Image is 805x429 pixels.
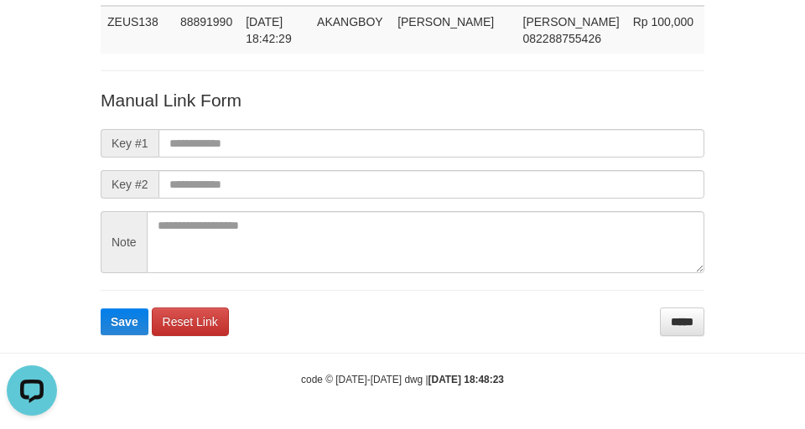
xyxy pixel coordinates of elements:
[101,308,148,335] button: Save
[317,15,383,28] span: AKANGBOY
[152,308,229,336] a: Reset Link
[428,374,504,385] strong: [DATE] 18:48:23
[101,6,174,54] td: ZEUS138
[397,15,494,28] span: [PERSON_NAME]
[7,7,57,57] button: Open LiveChat chat widget
[301,374,504,385] small: code © [DATE]-[DATE] dwg |
[174,6,239,54] td: 88891990
[101,170,158,199] span: Key #2
[523,32,601,45] span: Copy 082288755426 to clipboard
[101,129,158,158] span: Key #1
[111,315,138,328] span: Save
[101,211,147,273] span: Note
[523,15,620,28] span: [PERSON_NAME]
[163,315,218,328] span: Reset Link
[101,88,704,112] p: Manual Link Form
[246,15,292,45] span: [DATE] 18:42:29
[633,15,693,28] span: Rp 100,000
